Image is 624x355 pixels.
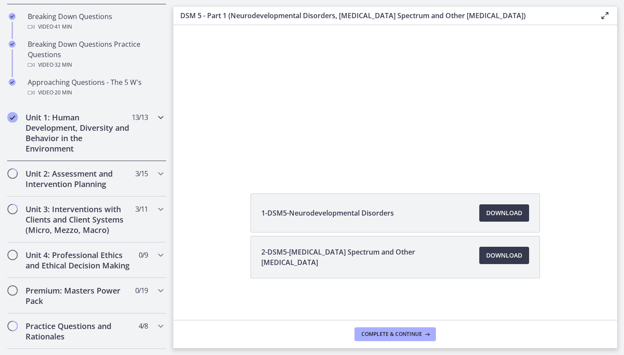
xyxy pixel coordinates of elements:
[28,77,163,98] div: Approaching Questions - The 5 W's
[135,168,148,179] span: 3 / 15
[139,250,148,260] span: 0 / 9
[135,285,148,296] span: 0 / 19
[354,327,436,341] button: Complete & continue
[9,79,16,86] i: Completed
[9,41,16,48] i: Completed
[53,60,72,70] span: · 32 min
[132,112,148,123] span: 13 / 13
[139,321,148,331] span: 4 / 8
[26,285,131,306] h2: Premium: Masters Power Pack
[53,87,72,98] span: · 20 min
[486,250,522,261] span: Download
[28,22,163,32] div: Video
[53,22,72,32] span: · 41 min
[135,204,148,214] span: 3 / 11
[7,112,18,123] i: Completed
[9,13,16,20] i: Completed
[26,321,131,342] h2: Practice Questions and Rationales
[180,10,586,21] h3: DSM 5 - Part 1 (Neurodevelopmental Disorders, [MEDICAL_DATA] Spectrum and Other [MEDICAL_DATA])
[26,204,131,235] h2: Unit 3: Interventions with Clients and Client Systems (Micro, Mezzo, Macro)
[28,87,163,98] div: Video
[28,60,163,70] div: Video
[261,247,469,268] span: 2-DSM5-[MEDICAL_DATA] Spectrum and Other [MEDICAL_DATA]
[28,11,163,32] div: Breaking Down Questions
[361,331,422,338] span: Complete & continue
[479,204,529,222] a: Download
[479,247,529,264] a: Download
[26,112,131,154] h2: Unit 1: Human Development, Diversity and Behavior in the Environment
[26,250,131,271] h2: Unit 4: Professional Ethics and Ethical Decision Making
[28,39,163,70] div: Breaking Down Questions Practice Questions
[26,168,131,189] h2: Unit 2: Assessment and Intervention Planning
[486,208,522,218] span: Download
